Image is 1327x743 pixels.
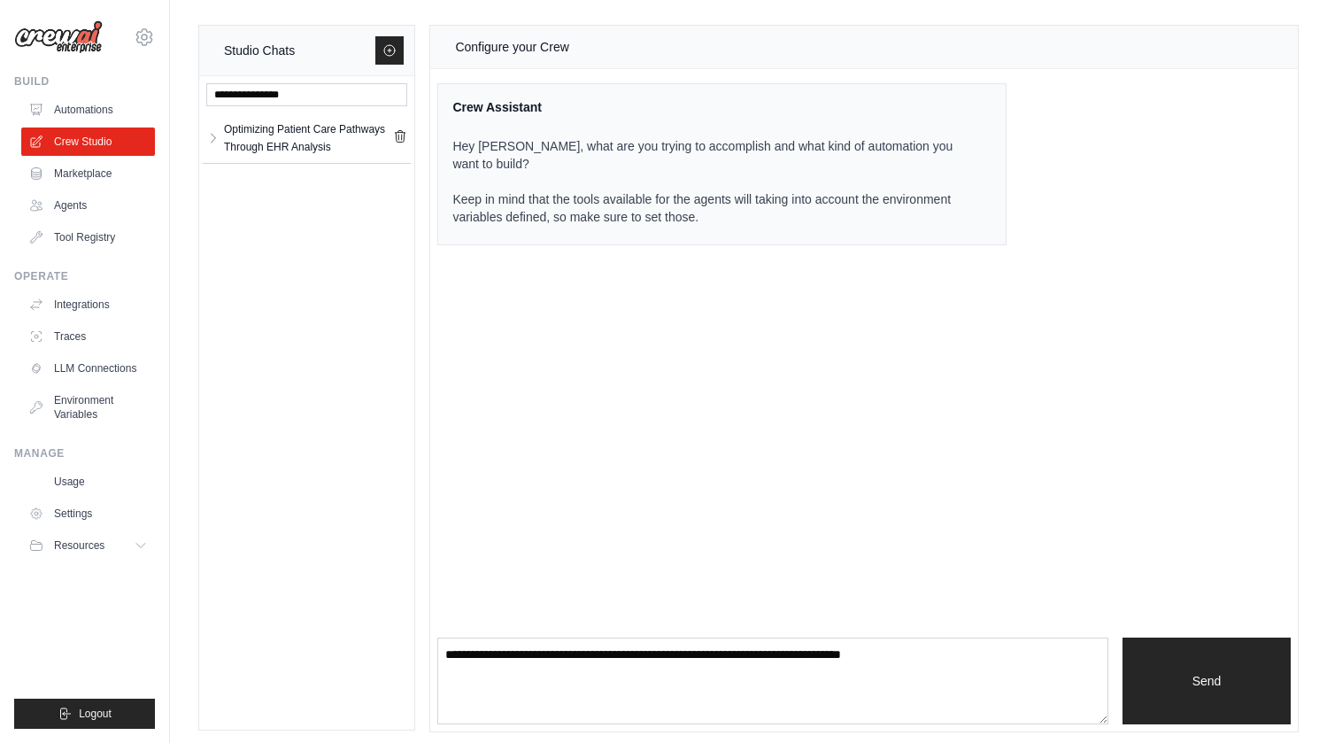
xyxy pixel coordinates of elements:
[21,354,155,383] a: LLM Connections
[54,538,104,553] span: Resources
[220,120,393,156] a: Optimizing Patient Care Pathways Through EHR Analysis
[14,446,155,461] div: Manage
[14,699,155,729] button: Logout
[14,269,155,283] div: Operate
[224,40,295,61] div: Studio Chats
[21,386,155,429] a: Environment Variables
[452,98,969,116] div: Crew Assistant
[79,707,112,721] span: Logout
[224,120,393,156] div: Optimizing Patient Care Pathways Through EHR Analysis
[21,322,155,351] a: Traces
[21,223,155,252] a: Tool Registry
[21,468,155,496] a: Usage
[21,159,155,188] a: Marketplace
[21,96,155,124] a: Automations
[14,74,155,89] div: Build
[21,290,155,319] a: Integrations
[1123,638,1291,724] button: Send
[21,499,155,528] a: Settings
[452,137,969,226] p: Hey [PERSON_NAME], what are you trying to accomplish and what kind of automation you want to buil...
[21,531,155,560] button: Resources
[21,191,155,220] a: Agents
[21,128,155,156] a: Crew Studio
[455,36,568,58] div: Configure your Crew
[14,20,103,54] img: Logo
